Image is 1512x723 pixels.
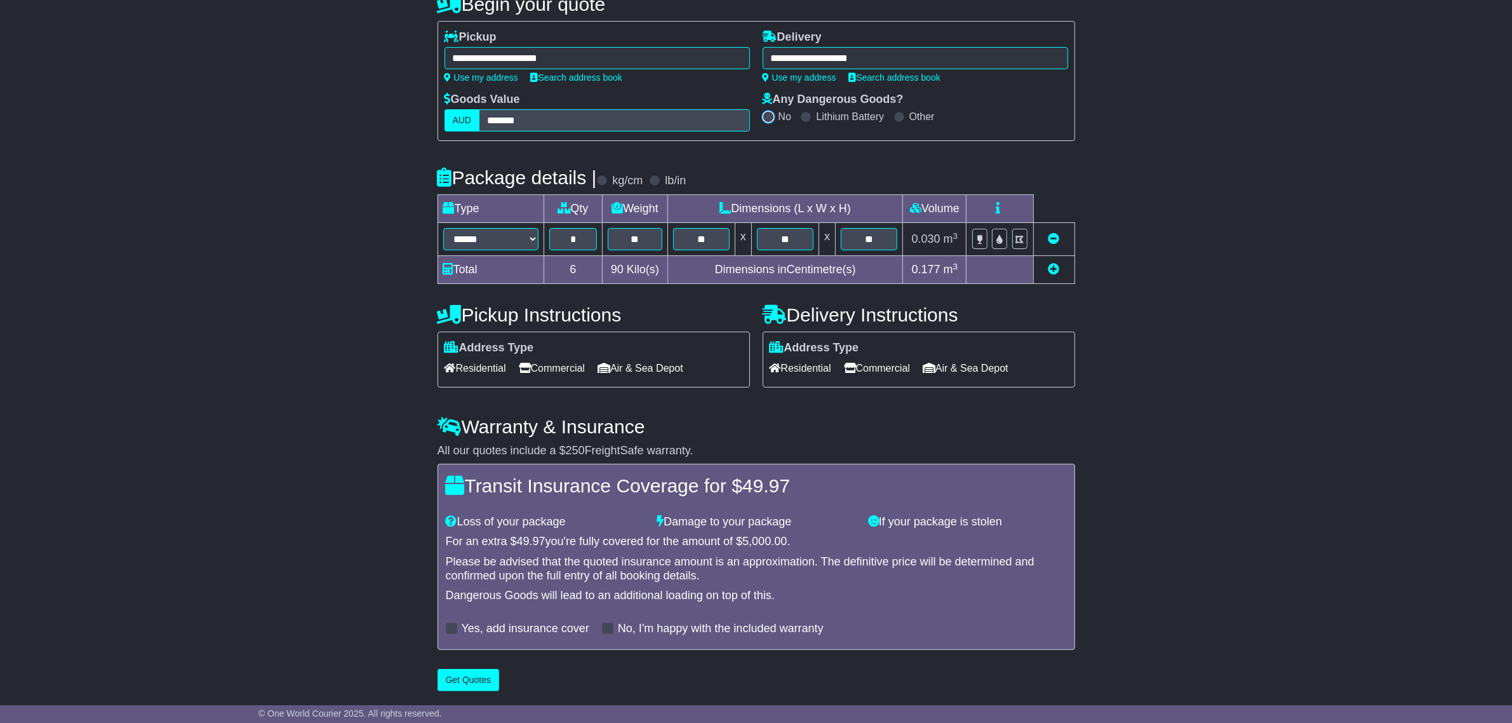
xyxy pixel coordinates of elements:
div: Loss of your package [439,515,651,529]
span: © One World Courier 2025. All rights reserved. [258,708,442,719]
span: m [944,263,958,276]
span: Commercial [519,358,585,378]
label: Lithium Battery [816,111,884,123]
span: Air & Sea Depot [598,358,683,378]
div: Please be advised that the quoted insurance amount is an approximation. The definitive price will... [446,555,1067,583]
span: 0.177 [912,263,940,276]
label: Pickup [445,30,497,44]
label: Yes, add insurance cover [462,622,589,636]
td: Dimensions (L x W x H) [667,195,903,223]
h4: Delivery Instructions [763,304,1075,325]
td: Qty [544,195,603,223]
span: m [944,233,958,245]
div: If your package is stolen [862,515,1073,529]
sup: 3 [953,231,958,241]
span: Residential [445,358,506,378]
td: Weight [603,195,668,223]
label: Any Dangerous Goods? [763,93,904,107]
td: Dimensions in Centimetre(s) [667,256,903,284]
td: Volume [903,195,967,223]
a: Remove this item [1048,233,1060,245]
div: Dangerous Goods will lead to an additional loading on top of this. [446,589,1067,603]
h4: Transit Insurance Coverage for $ [446,475,1067,496]
label: Delivery [763,30,822,44]
sup: 3 [953,262,958,271]
span: 90 [611,263,624,276]
button: Get Quotes [438,669,500,691]
a: Use my address [763,72,836,83]
td: 6 [544,256,603,284]
span: Residential [770,358,831,378]
label: Goods Value [445,93,520,107]
span: 49.97 [517,535,545,548]
h4: Package details | [438,167,597,188]
td: Kilo(s) [603,256,668,284]
a: Add new item [1048,263,1060,276]
label: Address Type [770,341,859,355]
label: lb/in [665,174,686,188]
a: Search address book [849,72,940,83]
span: 250 [566,444,585,457]
label: kg/cm [612,174,643,188]
label: No, I'm happy with the included warranty [618,622,824,636]
div: All our quotes include a $ FreightSafe warranty. [438,444,1075,458]
td: x [819,223,836,256]
div: Damage to your package [650,515,862,529]
span: 0.030 [912,233,940,245]
label: Address Type [445,341,534,355]
td: x [735,223,751,256]
a: Use my address [445,72,518,83]
h4: Warranty & Insurance [438,416,1075,437]
label: No [779,111,791,123]
label: Other [909,111,935,123]
td: Type [438,195,544,223]
td: Total [438,256,544,284]
div: For an extra $ you're fully covered for the amount of $ . [446,535,1067,549]
span: Commercial [844,358,910,378]
label: AUD [445,109,480,132]
a: Search address book [531,72,622,83]
span: Air & Sea Depot [923,358,1008,378]
h4: Pickup Instructions [438,304,750,325]
span: 5,000.00 [742,535,787,548]
span: 49.97 [742,475,790,496]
